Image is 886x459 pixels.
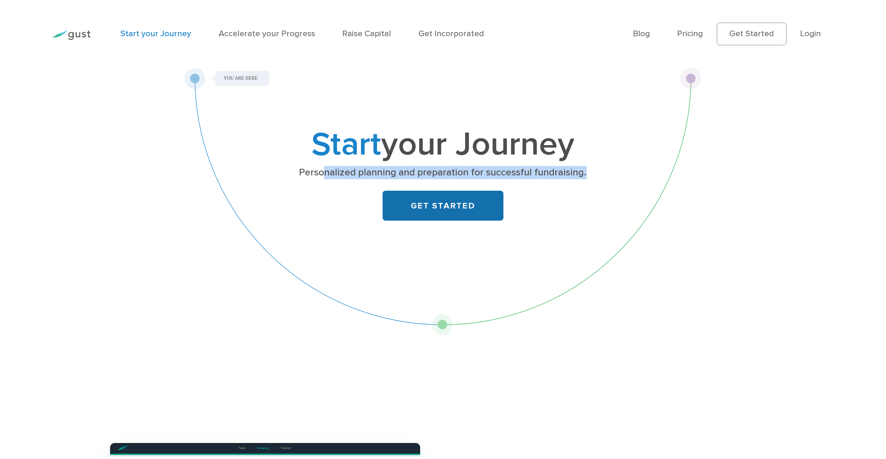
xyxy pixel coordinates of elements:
a: Start your Journey [120,29,191,39]
a: Blog [633,29,650,39]
a: Pricing [677,29,703,39]
a: Accelerate your Progress [219,29,315,39]
h1: your Journey [257,129,629,159]
img: Gust Logo [52,31,91,40]
p: Personalized planning and preparation for successful fundraising. [260,166,626,179]
span: Start [311,125,381,164]
a: GET STARTED [383,191,503,221]
a: Get Started [717,23,786,45]
a: Login [800,29,821,39]
a: Get Incorporated [418,29,484,39]
a: Raise Capital [342,29,391,39]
